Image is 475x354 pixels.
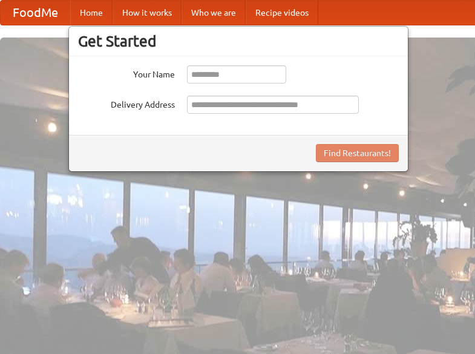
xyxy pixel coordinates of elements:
[70,1,113,25] a: Home
[78,96,175,111] label: Delivery Address
[316,144,399,162] button: Find Restaurants!
[246,1,318,25] a: Recipe videos
[113,1,182,25] a: How it works
[182,1,246,25] a: Who we are
[78,32,399,50] h3: Get Started
[1,1,70,25] a: FoodMe
[78,65,175,80] label: Your Name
